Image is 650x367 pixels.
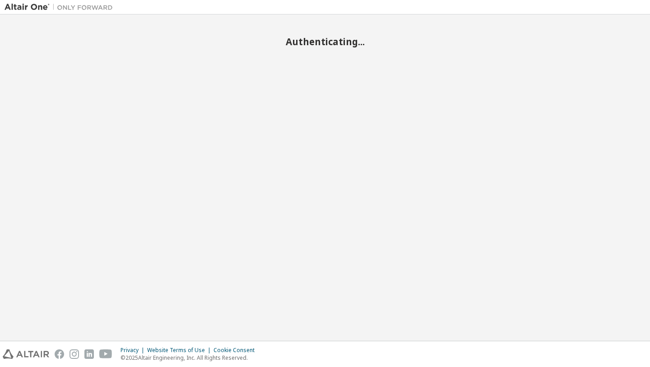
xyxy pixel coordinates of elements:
p: © 2025 Altair Engineering, Inc. All Rights Reserved. [121,354,260,362]
div: Website Terms of Use [147,347,214,354]
img: facebook.svg [55,349,64,359]
img: youtube.svg [99,349,112,359]
div: Cookie Consent [214,347,260,354]
h2: Authenticating... [5,36,645,47]
img: Altair One [5,3,117,12]
img: instagram.svg [70,349,79,359]
img: linkedin.svg [84,349,94,359]
img: altair_logo.svg [3,349,49,359]
div: Privacy [121,347,147,354]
